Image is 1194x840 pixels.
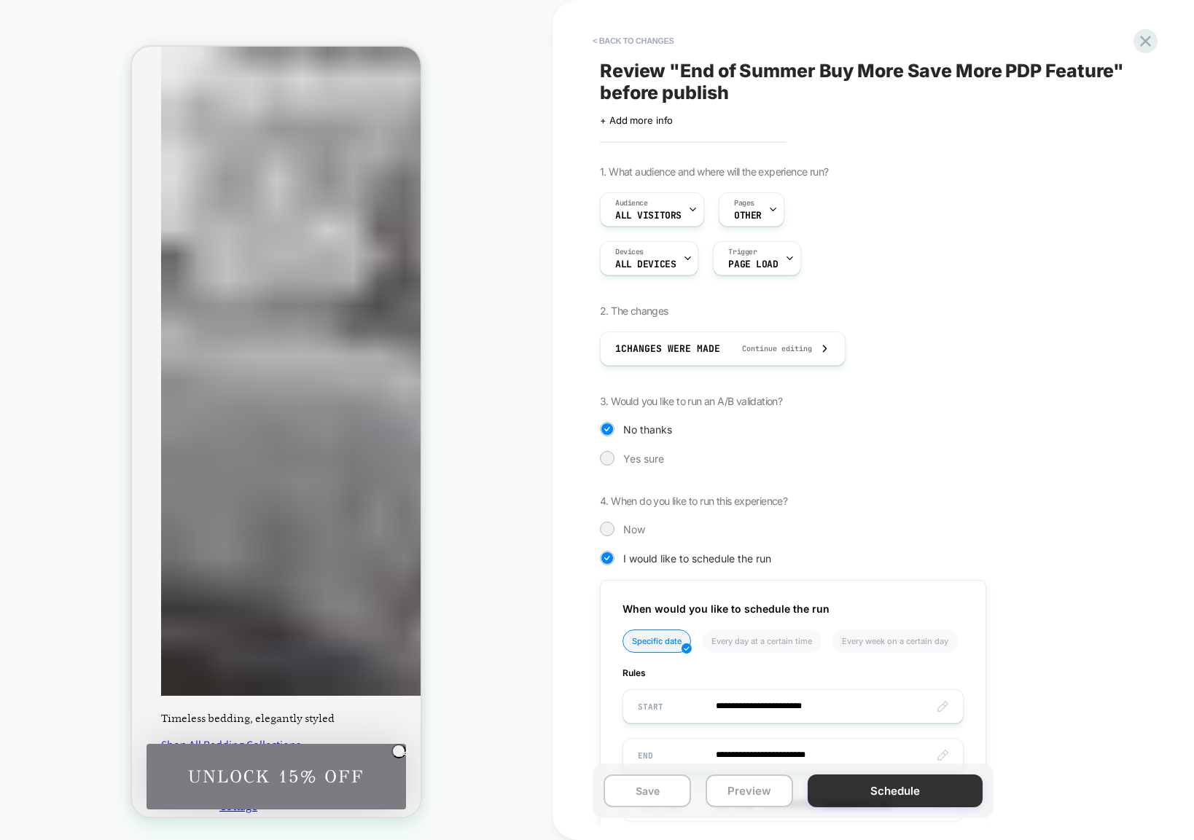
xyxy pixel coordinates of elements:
span: 2. The changes [600,305,668,317]
span: Trigger [728,247,757,257]
span: Review " End of Summer Buy More Save More PDP Feature " before publish [600,60,1132,103]
span: Yes sure [623,452,664,465]
span: ALL DEVICES [615,259,676,270]
span: Continue editing [727,344,812,353]
p: Timeless bedding, elegantly styled [29,664,289,679]
li: Every week on a certain day [832,629,958,653]
span: OTHER [734,211,762,221]
div: UNLOCK 15% OFFClose teaser [15,697,274,763]
li: Specific date [623,629,691,653]
span: Pages [734,198,754,208]
button: Save [604,774,691,807]
button: Close teaser [260,697,274,712]
span: I would like to schedule the run [623,552,771,565]
a: Bold [87,767,110,782]
span: Rules [623,667,964,678]
span: Audience [615,198,648,208]
span: 1 Changes were made [615,342,720,355]
span: 3. Would you like to run an A/B validation? [600,395,782,407]
span: When would you like to schedule the run [623,602,830,615]
span: All Visitors [615,211,682,221]
span: 4. When do you like to run this experience? [600,495,787,507]
span: Page Load [728,259,778,270]
li: Every day at a certain time [702,629,822,653]
span: UNLOCK 15% OFF [56,719,233,741]
span: Now [623,523,645,535]
span: Devices [615,247,644,257]
button: < Back to changes [585,29,682,52]
button: Preview [706,774,793,807]
button: Schedule [808,774,983,807]
span: 1. What audience and where will the experience run? [600,165,828,178]
span: No thanks [623,423,672,436]
a: Shop All Bedding Collections [29,691,169,706]
span: + Add more info [600,114,673,126]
